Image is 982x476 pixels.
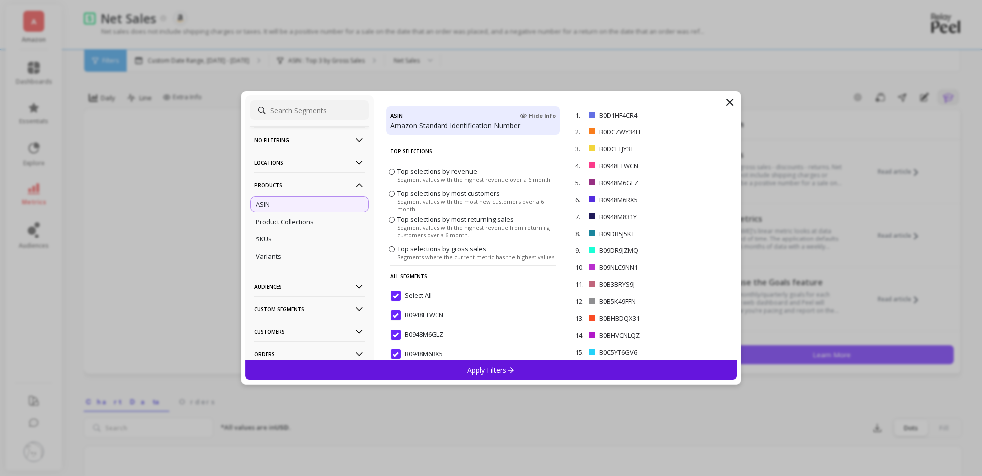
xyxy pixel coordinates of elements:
p: ASIN [256,200,270,209]
span: Top selections by most returning sales [397,215,514,224]
p: 15. [575,348,585,357]
span: Select All [391,291,432,301]
input: Search Segments [250,100,369,120]
p: B0DCLTJY3T [599,144,682,153]
p: Amazon Standard Identification Number [390,121,556,131]
p: Apply Filters [467,365,515,375]
p: B0B5K49FFN [599,297,683,306]
p: Top Selections [390,141,556,162]
p: B0DCZWY34H [599,127,685,136]
span: Top selections by gross sales [397,244,486,253]
span: Hide Info [520,112,556,119]
span: Segment values with the highest revenue over a 6 month. [397,176,552,183]
p: 9. [575,246,585,255]
p: B0BHVCNLQZ [599,331,685,340]
p: Custom Segments [254,296,365,322]
p: B09NLC9NN1 [599,263,684,272]
p: Orders [254,341,365,366]
p: B0B3BRYS9J [599,280,682,289]
span: B0948LTWCN [391,310,443,320]
p: B09DR9JZMQ [599,246,684,255]
p: Audiences [254,274,365,299]
p: B09DR5J5KT [599,229,682,238]
p: 4. [575,161,585,170]
span: Segment values with the highest revenue from returning customers over a 6 month. [397,224,557,238]
p: Customers [254,319,365,344]
span: Top selections by most customers [397,189,500,198]
p: 8. [575,229,585,238]
p: 1. [575,111,585,119]
p: B0BHBDQX31 [599,314,685,323]
p: 14. [575,331,585,340]
p: 12. [575,297,585,306]
p: B0C5YT6GV6 [599,348,684,357]
p: 2. [575,127,585,136]
p: Locations [254,150,365,175]
span: Segments where the current metric has the highest values. [397,253,556,261]
p: Product Collections [256,217,314,226]
p: 5. [575,178,585,187]
p: 7. [575,212,585,221]
p: SKUs [256,235,272,243]
span: B0948M6RX5 [391,349,443,359]
p: 6. [575,195,585,204]
span: Segment values with the most new customers over a 6 month. [397,198,557,213]
p: Variants [256,252,281,261]
p: 13. [575,314,585,323]
p: No filtering [254,127,365,153]
p: B0948M831Y [599,212,683,221]
p: B0D1HF4CR4 [599,111,684,119]
p: 11. [575,280,585,289]
p: B0948M6RX5 [599,195,684,204]
p: All Segments [390,265,556,287]
p: B0948M6GLZ [599,178,684,187]
p: Products [254,172,365,198]
span: B0948M6GLZ [391,330,443,340]
h4: ASIN [390,110,403,121]
p: 10. [575,263,585,272]
span: Top selections by revenue [397,167,477,176]
p: 3. [575,144,585,153]
p: B0948LTWCN [599,161,684,170]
